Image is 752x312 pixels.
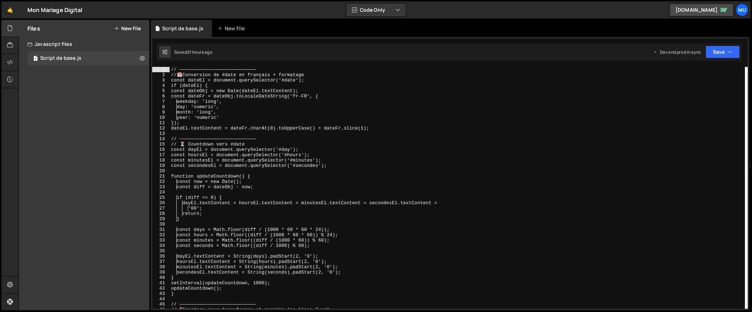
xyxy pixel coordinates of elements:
[27,25,40,32] h2: Files
[152,72,170,78] div: 2
[152,168,170,174] div: 20
[152,110,170,115] div: 9
[653,49,701,55] div: Dev and prod in sync
[152,238,170,243] div: 33
[40,55,81,62] div: Script de base.js
[152,259,170,264] div: 37
[152,131,170,136] div: 13
[152,147,170,152] div: 16
[152,216,170,222] div: 29
[346,4,406,16] button: Code Only
[152,286,170,291] div: 42
[152,270,170,275] div: 39
[152,264,170,270] div: 38
[152,163,170,168] div: 19
[152,296,170,302] div: 44
[152,291,170,296] div: 43
[736,4,748,16] a: Mu
[152,195,170,200] div: 25
[152,227,170,232] div: 31
[1,1,19,18] a: 🤙
[152,184,170,190] div: 23
[27,6,82,14] div: Mon Mariage Digital
[152,142,170,147] div: 15
[152,179,170,184] div: 22
[152,99,170,104] div: 7
[152,222,170,227] div: 30
[152,136,170,142] div: 14
[152,94,170,99] div: 6
[152,83,170,88] div: 4
[152,174,170,179] div: 21
[152,115,170,120] div: 10
[114,26,141,31] button: New File
[705,46,740,58] button: Save
[152,243,170,248] div: 34
[152,200,170,206] div: 26
[174,49,212,55] div: Saved
[152,302,170,307] div: 45
[218,25,247,32] div: New File
[152,104,170,110] div: 8
[152,152,170,158] div: 17
[162,25,203,32] div: Script de base.js
[33,56,38,62] span: 1
[152,88,170,94] div: 5
[187,49,212,55] div: 21 hours ago
[27,51,149,65] div: 16521/44838.js
[152,254,170,259] div: 36
[152,190,170,195] div: 24
[152,280,170,286] div: 41
[152,275,170,280] div: 40
[152,78,170,83] div: 3
[152,206,170,211] div: 27
[152,67,170,72] div: 1
[670,4,734,16] a: [DOMAIN_NAME]
[152,126,170,131] div: 12
[152,211,170,216] div: 28
[152,158,170,163] div: 18
[152,120,170,126] div: 11
[152,232,170,238] div: 32
[19,37,149,51] div: Javascript files
[152,248,170,254] div: 35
